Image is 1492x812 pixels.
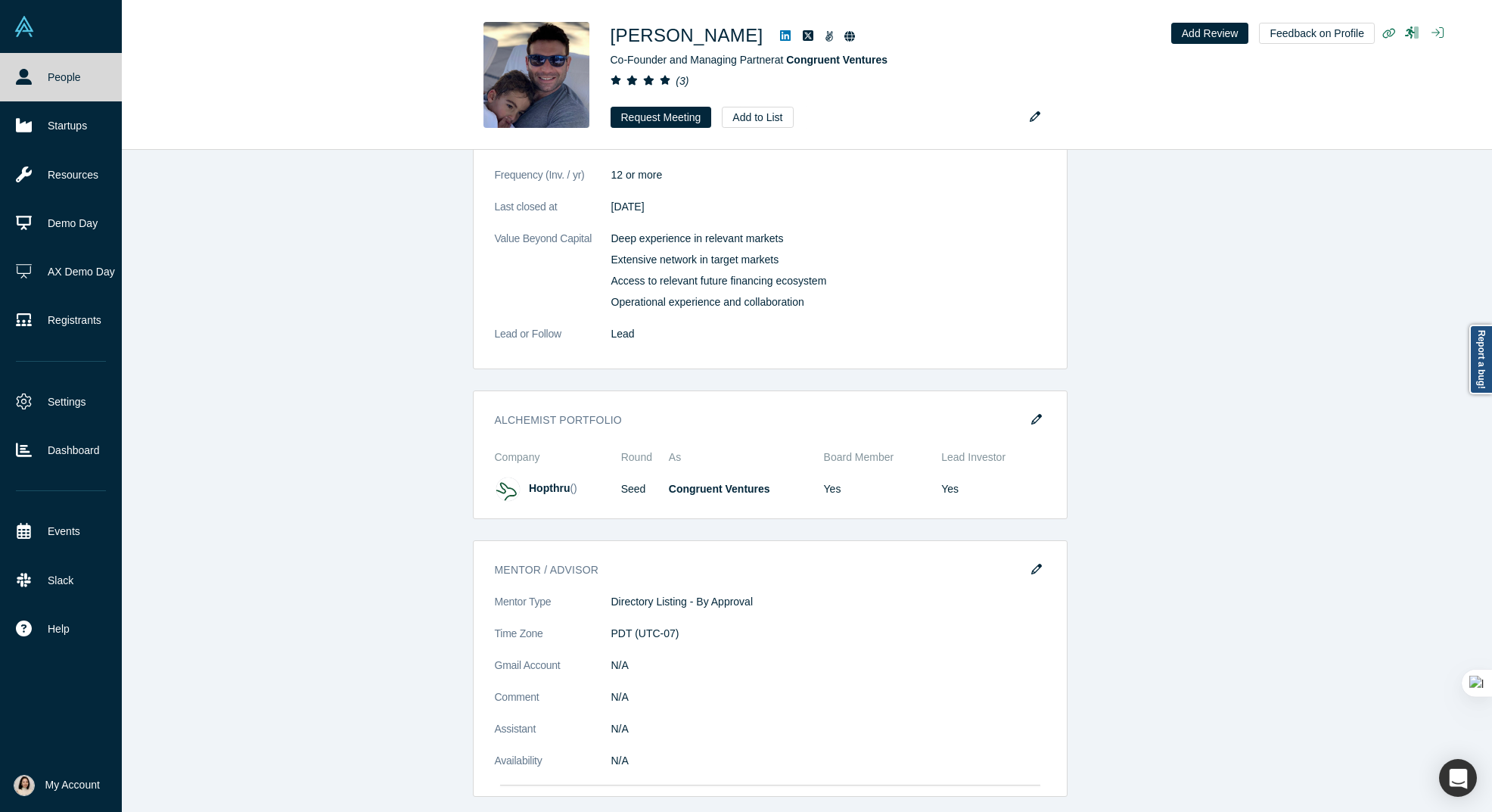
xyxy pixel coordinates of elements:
[495,562,1024,578] h3: Mentor / Advisor
[611,231,1046,247] p: Deep experience in relevant markets
[611,294,1046,310] p: Operational experience and collaboration
[570,482,577,494] span: ( )
[931,444,1045,471] th: Lead Investor
[611,594,1046,610] dd: Directory Listing - By Approval
[611,626,1046,642] dd: PDT (UTC-07)
[495,444,621,471] th: Company
[611,199,1046,215] dd: [DATE]
[45,777,100,793] span: My Account
[483,22,589,128] img: Abe Yokell's Profile Image
[495,594,611,626] dt: Mentor Type
[669,444,824,471] th: As
[611,658,1046,674] dd: N/A
[495,658,611,689] dt: Gmail Account
[495,412,1024,428] h3: Alchemist Portfolio
[495,326,611,358] dt: Lead or Follow
[1469,325,1492,394] a: Report a bug!
[14,775,35,796] img: Yukai Chen's Account
[495,626,611,658] dt: Time Zone
[931,471,1045,508] td: Yes
[1171,23,1249,44] button: Add Review
[495,167,611,199] dt: Frequency (Inv. / yr)
[611,54,888,66] span: Co-Founder and Managing Partner at
[495,721,611,753] dt: Assistant
[669,483,770,495] a: Congruent Ventures
[621,444,669,471] th: Round
[1259,23,1375,44] button: Feedback on Profile
[611,22,763,49] h1: [PERSON_NAME]
[824,444,931,471] th: Board Member
[495,231,611,326] dt: Value Beyond Capital
[14,775,100,796] button: My Account
[495,476,521,502] img: Hopthru
[676,75,688,87] i: ( 3 )
[14,16,35,37] img: Alchemist Vault Logo
[529,482,570,494] a: Hopthru
[495,689,611,721] dt: Comment
[611,167,1046,183] dd: 12 or more
[611,273,1046,289] p: Access to relevant future financing ecosystem
[611,107,712,128] button: Request Meeting
[611,753,1046,769] dd: N/A
[722,107,793,128] button: Add to List
[495,753,611,785] dt: Availability
[786,54,887,66] a: Congruent Ventures
[621,471,669,508] td: Seed
[824,471,931,508] td: Yes
[611,689,1046,705] dd: N/A
[611,326,1046,342] dd: Lead
[495,135,611,167] dt: Estimated Dry Powder
[611,252,1046,268] p: Extensive network in target markets
[495,199,611,231] dt: Last closed at
[611,721,1046,737] dd: N/A
[48,621,70,637] span: Help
